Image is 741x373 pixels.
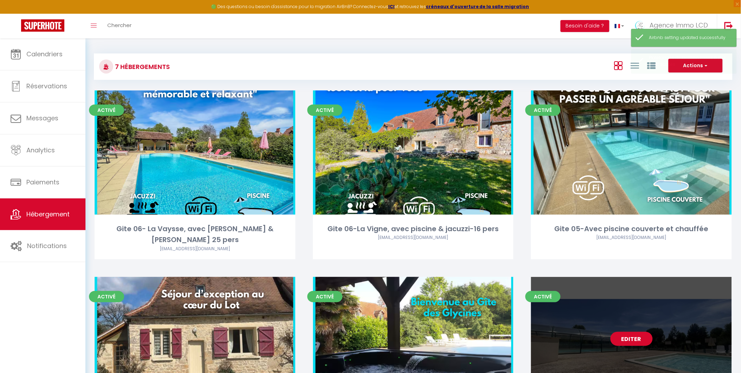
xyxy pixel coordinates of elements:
[649,55,729,68] div: Plateformes de location mises à jour avec succès
[649,34,729,41] div: Airbnb setting updated successfully
[650,21,708,30] span: Agence Immo LCD
[89,291,124,302] span: Activé
[26,146,55,154] span: Analytics
[313,234,514,241] div: Airbnb
[631,59,639,71] a: Vue en Liste
[26,82,67,90] span: Réservations
[313,223,514,234] div: Gite 06-La Vigne, avec piscine & jacuzzi-16 pers
[426,4,529,10] a: créneaux d'ouverture de la salle migration
[89,105,124,116] span: Activé
[113,59,170,75] h3: 7 Hébergements
[525,105,561,116] span: Activé
[102,14,137,38] a: Chercher
[26,50,63,58] span: Calendriers
[561,20,609,32] button: Besoin d'aide ?
[611,332,653,346] a: Editer
[531,234,732,241] div: Airbnb
[630,14,717,38] a: ... Agence Immo LCD
[21,19,64,32] img: Super Booking
[26,210,70,219] span: Hébergement
[26,178,59,186] span: Paiements
[614,59,622,71] a: Vue en Box
[95,223,295,246] div: Gite 06- La Vaysse, avec [PERSON_NAME] & [PERSON_NAME] 25 pers
[531,223,732,234] div: Gite 05-Avec piscine couverte et chauffée
[635,20,645,31] img: ...
[107,21,132,29] span: Chercher
[95,246,295,252] div: Airbnb
[388,4,395,10] a: ICI
[6,3,27,24] button: Ouvrir le widget de chat LiveChat
[724,21,733,30] img: logout
[525,291,561,302] span: Activé
[307,105,343,116] span: Activé
[307,291,343,302] span: Activé
[27,241,67,250] span: Notifications
[26,114,58,122] span: Messages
